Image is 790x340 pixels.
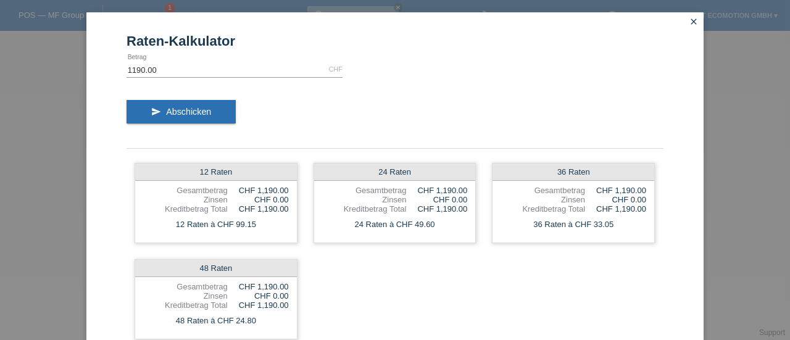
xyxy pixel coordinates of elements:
div: CHF 0.00 [228,195,289,204]
div: Gesamtbetrag [143,186,228,195]
div: Zinsen [501,195,585,204]
div: CHF 1,190.00 [228,282,289,291]
div: Zinsen [143,291,228,301]
div: 24 Raten à CHF 49.60 [314,217,476,233]
div: Kreditbetrag Total [501,204,585,214]
i: send [151,107,161,117]
div: CHF 0.00 [585,195,646,204]
div: CHF 1,190.00 [585,204,646,214]
span: Abschicken [166,107,211,117]
div: 48 Raten [135,260,297,277]
div: CHF 1,190.00 [585,186,646,195]
div: Gesamtbetrag [143,282,228,291]
i: close [689,17,699,27]
div: Kreditbetrag Total [322,204,407,214]
a: close [686,15,702,30]
div: Kreditbetrag Total [143,204,228,214]
div: CHF 1,190.00 [406,186,467,195]
div: Zinsen [143,195,228,204]
div: 12 Raten [135,164,297,181]
div: CHF 0.00 [406,195,467,204]
h1: Raten-Kalkulator [127,33,663,49]
div: 48 Raten à CHF 24.80 [135,313,297,329]
div: 36 Raten à CHF 33.05 [493,217,654,233]
div: 36 Raten [493,164,654,181]
div: CHF 1,190.00 [228,204,289,214]
div: CHF 0.00 [228,291,289,301]
div: 12 Raten à CHF 99.15 [135,217,297,233]
div: CHF 1,190.00 [228,186,289,195]
div: CHF 1,190.00 [406,204,467,214]
div: Gesamtbetrag [322,186,407,195]
div: Kreditbetrag Total [143,301,228,310]
div: 24 Raten [314,164,476,181]
div: CHF [328,65,343,73]
div: CHF 1,190.00 [228,301,289,310]
div: Gesamtbetrag [501,186,585,195]
div: Zinsen [322,195,407,204]
button: send Abschicken [127,100,236,123]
